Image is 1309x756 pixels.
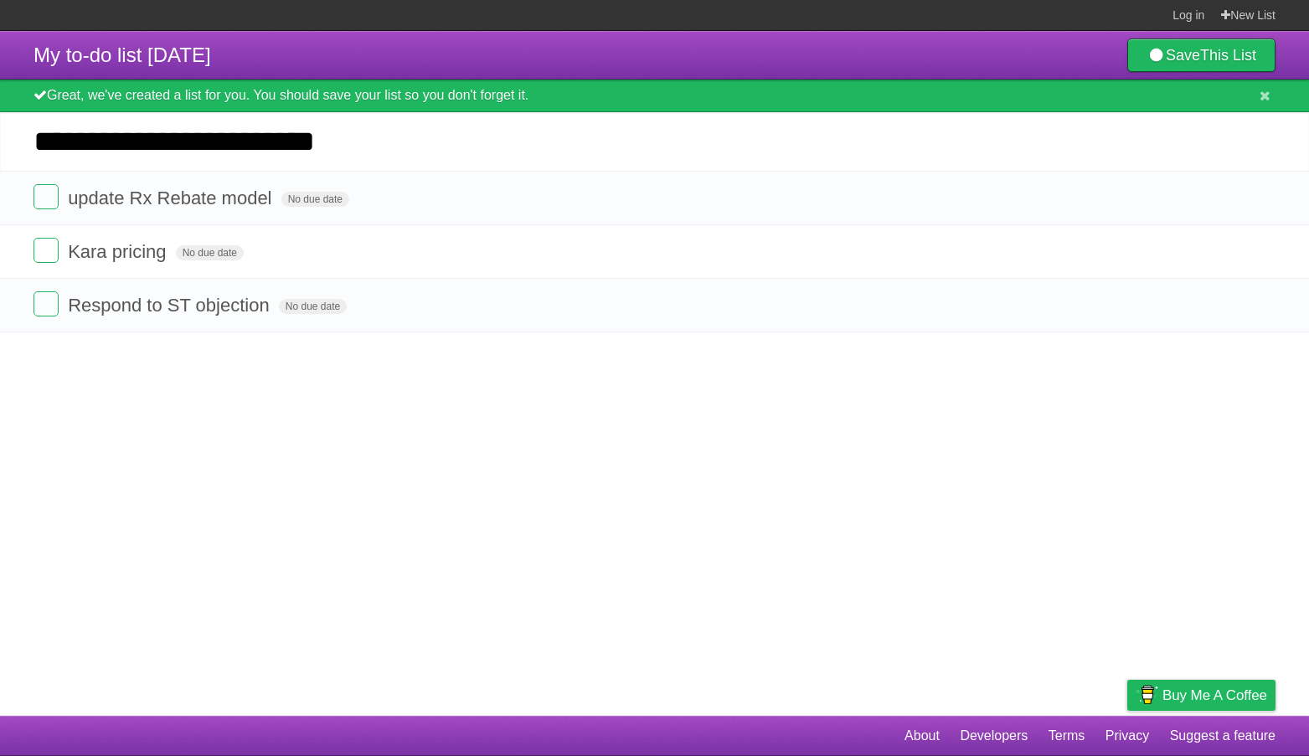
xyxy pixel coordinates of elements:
span: No due date [176,245,244,260]
span: Kara pricing [68,241,170,262]
span: No due date [279,299,347,314]
span: Buy me a coffee [1162,681,1267,710]
span: update Rx Rebate model [68,188,276,208]
a: Suggest a feature [1170,720,1276,752]
img: Buy me a coffee [1136,681,1158,709]
span: Respond to ST objection [68,295,274,316]
span: My to-do list [DATE] [33,44,211,66]
label: Done [33,238,59,263]
a: Developers [960,720,1028,752]
a: Buy me a coffee [1127,680,1276,711]
span: No due date [281,192,349,207]
label: Done [33,291,59,316]
b: This List [1200,47,1256,64]
a: About [904,720,940,752]
a: Privacy [1105,720,1149,752]
a: SaveThis List [1127,39,1276,72]
a: Terms [1049,720,1085,752]
label: Done [33,184,59,209]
